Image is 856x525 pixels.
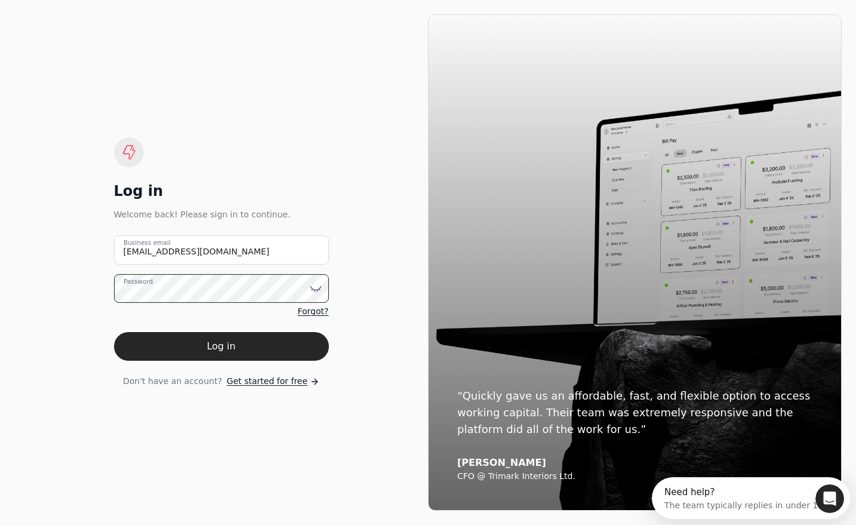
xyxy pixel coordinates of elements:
[114,182,329,201] div: Log in
[457,457,812,469] div: [PERSON_NAME]
[227,375,319,388] a: Get started for free
[297,305,328,318] a: Forgot?
[227,375,307,388] span: Get started for free
[114,208,329,221] div: Welcome back! Please sign in to continue.
[114,332,329,361] button: Log in
[5,5,210,38] div: Open Intercom Messenger
[457,388,812,438] div: “Quickly gave us an affordable, fast, and flexible option to access working capital. Their team w...
[124,277,153,286] label: Password
[123,375,222,388] span: Don't have an account?
[13,20,174,32] div: The team typically replies in under 1m
[13,10,174,20] div: Need help?
[457,471,812,482] div: CFO @ Trimark Interiors Ltd.
[124,238,171,247] label: Business email
[815,484,844,513] iframe: Intercom live chat
[652,477,850,519] iframe: Intercom live chat discovery launcher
